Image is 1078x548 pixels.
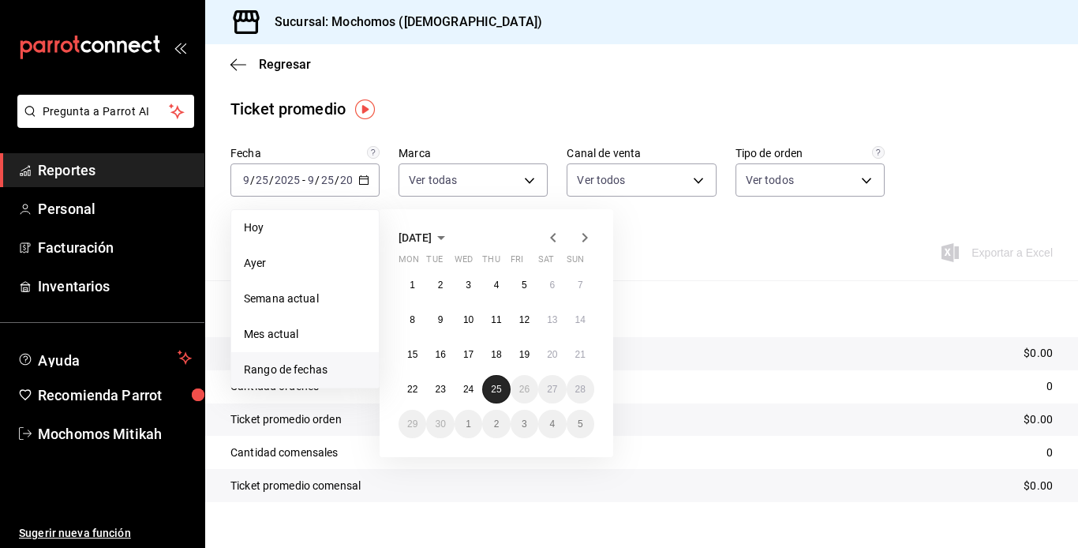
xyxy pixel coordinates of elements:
[519,314,530,325] abbr: September 12, 2025
[549,419,555,430] abbr: October 4, 2025
[410,314,415,325] abbr: September 8, 2025
[1024,345,1053,362] p: $0.00
[244,255,366,272] span: Ayer
[315,174,320,186] span: /
[230,148,380,159] label: Fecha
[455,254,473,271] abbr: Wednesday
[547,349,557,360] abbr: September 20, 2025
[43,103,170,120] span: Pregunta a Parrot AI
[438,314,444,325] abbr: September 9, 2025
[522,419,527,430] abbr: October 3, 2025
[399,228,451,247] button: [DATE]
[399,306,426,334] button: September 8, 2025
[244,362,366,378] span: Rango de fechas
[426,254,442,271] abbr: Tuesday
[575,314,586,325] abbr: September 14, 2025
[399,410,426,438] button: September 29, 2025
[547,314,557,325] abbr: September 13, 2025
[482,306,510,334] button: September 11, 2025
[230,445,339,461] p: Cantidad comensales
[399,231,432,244] span: [DATE]
[230,57,311,72] button: Regresar
[38,237,192,258] span: Facturación
[407,349,417,360] abbr: September 15, 2025
[262,13,542,32] h3: Sucursal: Mochomos ([DEMOGRAPHIC_DATA])
[567,306,594,334] button: September 14, 2025
[547,384,557,395] abbr: September 27, 2025
[567,410,594,438] button: October 5, 2025
[482,254,500,271] abbr: Thursday
[407,419,417,430] abbr: September 29, 2025
[11,114,194,131] a: Pregunta a Parrot AI
[1046,445,1053,461] p: 0
[399,254,419,271] abbr: Monday
[567,375,594,403] button: September 28, 2025
[567,254,584,271] abbr: Sunday
[426,306,454,334] button: September 9, 2025
[255,174,269,186] input: --
[399,340,426,369] button: September 15, 2025
[482,410,510,438] button: October 2, 2025
[1024,478,1053,494] p: $0.00
[578,419,583,430] abbr: October 5, 2025
[491,384,501,395] abbr: September 25, 2025
[242,174,250,186] input: --
[538,271,566,299] button: September 6, 2025
[426,410,454,438] button: September 30, 2025
[575,349,586,360] abbr: September 21, 2025
[538,410,566,438] button: October 4, 2025
[409,172,457,188] span: Ver todas
[567,271,594,299] button: September 7, 2025
[339,174,366,186] input: ----
[38,160,192,181] span: Reportes
[538,375,566,403] button: September 27, 2025
[19,525,192,542] span: Sugerir nueva función
[511,340,538,369] button: September 19, 2025
[463,314,473,325] abbr: September 10, 2025
[577,172,625,188] span: Ver todos
[407,384,417,395] abbr: September 22, 2025
[17,95,194,128] button: Pregunta a Parrot AI
[38,385,192,406] span: Recomienda Parrot
[302,174,305,186] span: -
[511,306,538,334] button: September 12, 2025
[438,280,444,291] abbr: September 2, 2025
[567,340,594,369] button: September 21, 2025
[538,340,566,369] button: September 20, 2025
[38,348,171,367] span: Ayuda
[307,174,315,186] input: --
[1046,378,1053,395] p: 0
[491,314,501,325] abbr: September 11, 2025
[455,271,482,299] button: September 3, 2025
[538,306,566,334] button: September 13, 2025
[519,349,530,360] abbr: September 19, 2025
[230,478,361,494] p: Ticket promedio comensal
[244,220,366,236] span: Hoy
[549,280,555,291] abbr: September 6, 2025
[1024,411,1053,428] p: $0.00
[250,174,255,186] span: /
[538,254,554,271] abbr: Saturday
[320,174,335,186] input: --
[38,198,192,220] span: Personal
[578,280,583,291] abbr: September 7, 2025
[463,349,473,360] abbr: September 17, 2025
[426,271,454,299] button: September 2, 2025
[399,271,426,299] button: September 1, 2025
[511,254,523,271] abbr: Friday
[355,99,375,119] img: Tooltip marker
[482,271,510,299] button: September 4, 2025
[435,419,445,430] abbr: September 30, 2025
[399,148,548,159] label: Marca
[244,291,366,307] span: Semana actual
[455,410,482,438] button: October 1, 2025
[482,340,510,369] button: September 18, 2025
[494,419,500,430] abbr: October 2, 2025
[410,280,415,291] abbr: September 1, 2025
[230,97,346,121] div: Ticket promedio
[466,419,471,430] abbr: October 1, 2025
[511,271,538,299] button: September 5, 2025
[575,384,586,395] abbr: September 28, 2025
[455,306,482,334] button: September 10, 2025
